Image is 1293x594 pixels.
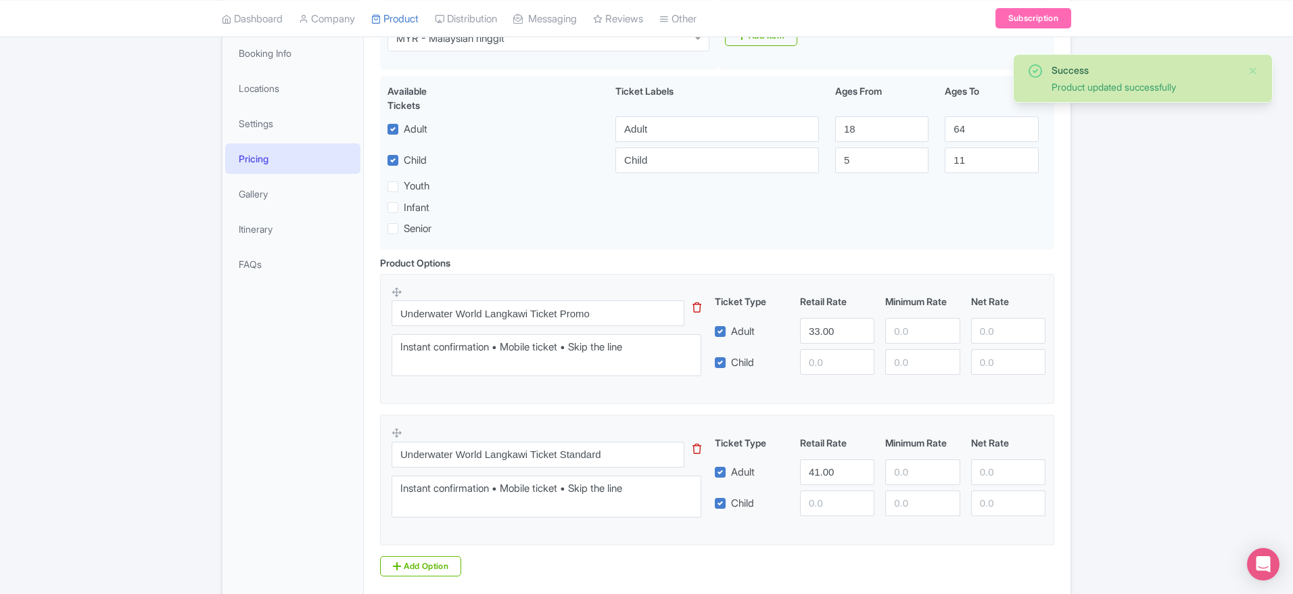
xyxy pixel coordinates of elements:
textarea: Instant confirmation • Mobile ticket • Skip the line [392,476,701,518]
input: 0.0 [885,349,960,375]
div: Open Intercom Messenger [1247,548,1279,580]
label: Child [731,496,754,511]
label: Child [404,153,427,168]
label: Child [731,355,754,371]
input: 0.0 [971,490,1045,516]
input: 0.0 [885,490,960,516]
input: Option Name [392,442,684,467]
a: Settings [225,108,360,139]
input: Adult [615,116,819,142]
label: Adult [731,324,755,340]
div: Available Tickets [387,84,461,112]
div: Net Rate [966,436,1051,450]
input: 0.0 [885,459,960,485]
div: MYR - Malaysian ringgit [396,32,504,45]
div: Retail Rate [795,436,880,450]
input: 0.0 [800,459,874,485]
div: Ages To [937,84,1046,112]
input: 0.0 [800,318,874,344]
input: 0.0 [885,318,960,344]
input: Option Name [392,300,684,326]
div: Ticket Type [709,294,795,309]
input: Child [615,147,819,173]
input: 0.0 [971,318,1045,344]
div: Minimum Rate [880,294,965,309]
label: Adult [731,465,755,480]
label: Adult [404,122,427,137]
a: Add Option [380,556,461,576]
div: Ticket Type [709,436,795,450]
a: Subscription [995,8,1071,28]
input: 0.0 [800,490,874,516]
div: Net Rate [966,294,1051,309]
label: Senior [404,221,431,237]
a: Gallery [225,179,360,209]
a: Locations [225,73,360,104]
textarea: Instant confirmation • Mobile ticket • Skip the line [392,334,701,376]
button: Close [1248,63,1259,79]
a: Pricing [225,143,360,174]
input: 0.0 [800,349,874,375]
div: Product updated successfully [1052,80,1237,94]
div: Success [1052,63,1237,77]
a: Itinerary [225,214,360,244]
div: Product Options [380,256,450,270]
label: Youth [404,179,429,194]
a: Booking Info [225,38,360,68]
div: Retail Rate [795,294,880,309]
div: Minimum Rate [880,436,965,450]
a: FAQs [225,249,360,279]
input: 0.0 [971,459,1045,485]
label: Infant [404,200,429,216]
div: Ticket Labels [607,84,827,112]
input: 0.0 [971,349,1045,375]
div: Ages From [827,84,937,112]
